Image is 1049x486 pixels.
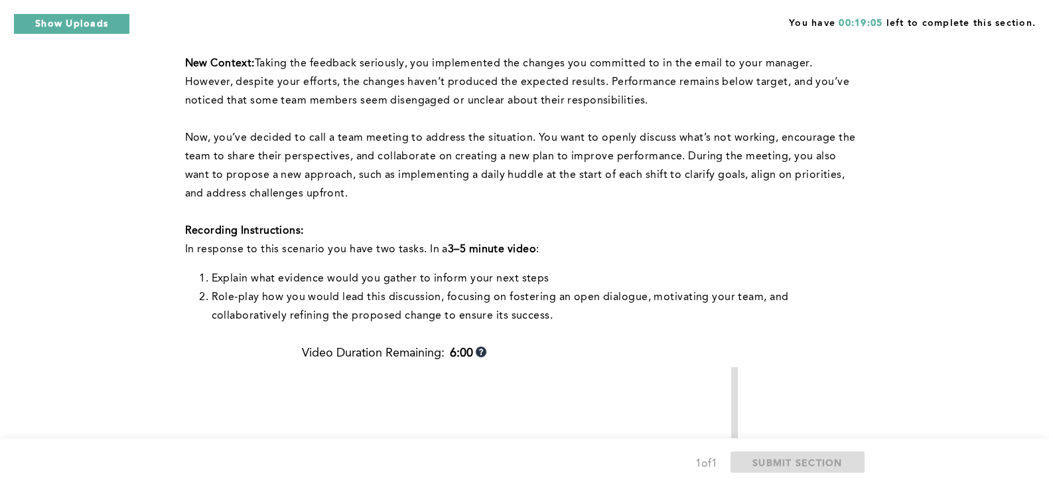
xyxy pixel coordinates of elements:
strong: 3–5 minute video [448,244,536,255]
span: Taking the feedback seriously, you implemented the changes you committed to in the email to your ... [185,58,853,106]
span: : [536,244,539,255]
span: Now, you’ve decided to call a team meeting to address the situation. You want to openly discuss w... [185,133,859,199]
button: Show Uploads [13,13,130,35]
span: Role-play how you would lead this discussion, focusing on fostering an open dialogue, motivating ... [212,292,792,321]
strong: Recording Instructions: [185,226,304,236]
b: 6:00 [450,347,473,361]
span: Explain what evidence would you gather to inform your next steps [212,274,549,284]
span: In response to this scenario you have two tasks. In a [185,244,448,255]
span: You have left to complete this section. [789,13,1036,30]
button: SUBMIT SECTION [731,451,865,473]
span: 00:19:05 [839,19,882,28]
div: 1 of 1 [695,455,717,473]
div: Video Duration Remaining: [302,347,486,361]
strong: New Context: [185,58,255,69]
span: SUBMIT SECTION [752,456,843,469]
